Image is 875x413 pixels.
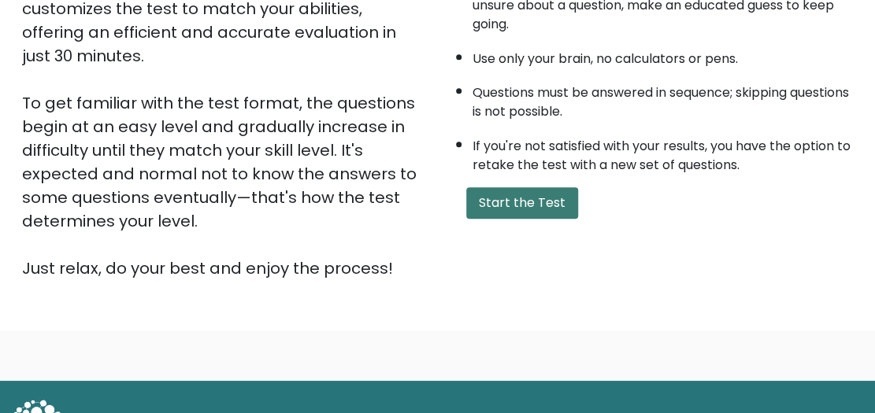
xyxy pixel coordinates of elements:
li: Questions must be answered in sequence; skipping questions is not possible. [473,76,854,121]
li: If you're not satisfied with your results, you have the option to retake the test with a new set ... [473,129,854,175]
li: Use only your brain, no calculators or pens. [473,42,854,68]
button: Start the Test [466,187,578,219]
